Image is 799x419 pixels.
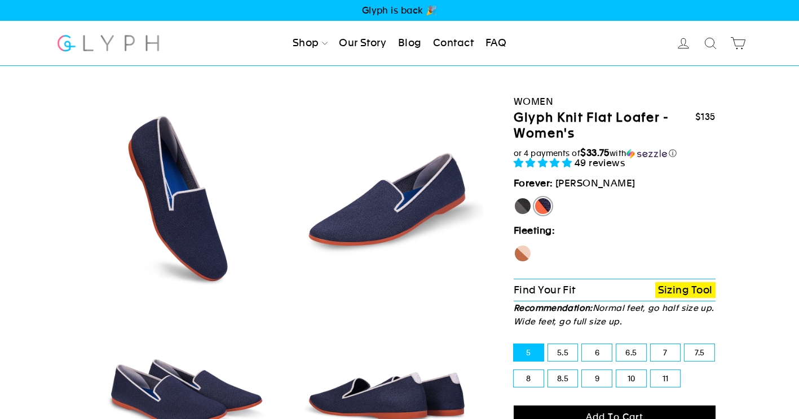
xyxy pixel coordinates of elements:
[89,99,281,291] img: Marlin
[514,344,544,361] label: 5
[514,110,695,142] h1: Glyph Knit Flat Loafer - Women's
[481,31,511,56] a: FAQ
[616,344,646,361] label: 6.5
[580,147,610,158] span: $33.75
[291,99,483,291] img: Marlin
[429,31,478,56] a: Contact
[514,157,575,168] span: 4.88 stars
[575,157,626,168] span: 49 reviews
[651,370,681,387] label: 11
[514,148,716,159] div: or 4 payments of with
[394,31,426,56] a: Blog
[555,177,635,189] span: [PERSON_NAME]
[514,301,716,328] p: Normal feet, go half size up. Wide feet, go full size up.
[534,197,552,215] label: [PERSON_NAME]
[514,303,593,313] strong: Recommendation:
[514,370,544,387] label: 8
[651,344,681,361] label: 7
[56,28,161,58] img: Glyph
[514,94,716,109] div: Women
[582,344,612,361] label: 6
[514,225,555,236] strong: Fleeting:
[514,197,532,215] label: Panther
[334,31,391,56] a: Our Story
[626,149,667,159] img: Sezzle
[548,344,578,361] label: 5.5
[288,31,332,56] a: Shop
[548,370,578,387] label: 8.5
[514,148,716,159] div: or 4 payments of$33.75withSezzle Click to learn more about Sezzle
[514,244,532,262] label: Seahorse
[695,112,716,122] span: $135
[288,31,511,56] ul: Primary
[514,177,553,189] strong: Forever:
[514,284,576,296] span: Find Your Fit
[685,344,714,361] label: 7.5
[582,370,612,387] label: 9
[616,370,646,387] label: 10
[655,282,716,298] a: Sizing Tool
